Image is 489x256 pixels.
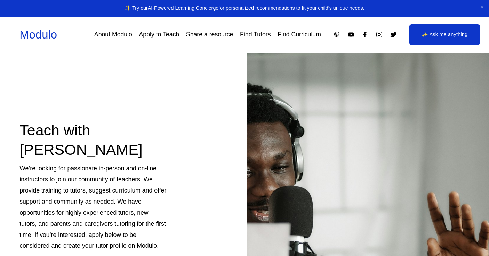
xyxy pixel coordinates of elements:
[148,5,218,11] a: AI-Powered Learning Concierge
[19,28,57,41] a: Modulo
[347,31,355,38] a: YouTube
[94,28,132,41] a: About Modulo
[19,163,167,251] p: We’re looking for passionate in-person and on-line instructors to join our community of teachers....
[409,24,480,45] a: ✨ Ask me anything
[390,31,397,38] a: Twitter
[376,31,383,38] a: Instagram
[333,31,340,38] a: Apple Podcasts
[240,28,271,41] a: Find Tutors
[139,28,179,41] a: Apply to Teach
[19,120,167,160] h2: Teach with [PERSON_NAME]
[186,28,233,41] a: Share a resource
[278,28,321,41] a: Find Curriculum
[361,31,369,38] a: Facebook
